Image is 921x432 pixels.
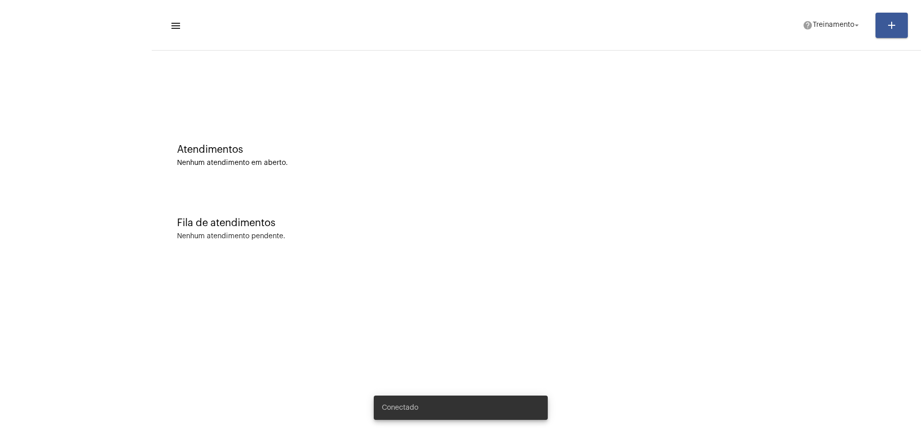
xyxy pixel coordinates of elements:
span: Treinamento [813,22,854,29]
span: Conectado [382,403,418,413]
mat-icon: help [803,20,813,30]
mat-icon: sidenav icon [170,20,180,32]
div: Nenhum atendimento pendente. [177,233,285,240]
div: Fila de atendimentos [177,218,896,229]
button: Treinamento [797,15,867,35]
div: Atendimentos [177,144,896,155]
mat-icon: add [886,19,898,31]
mat-icon: arrow_drop_down [852,21,861,30]
div: Nenhum atendimento em aberto. [177,159,896,167]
